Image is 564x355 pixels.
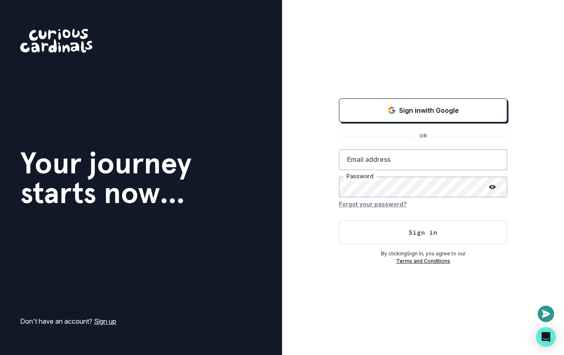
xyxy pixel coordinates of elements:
[396,258,450,264] a: Terms and Conditions
[94,317,116,325] a: Sign up
[20,316,116,326] p: Don't have an account?
[20,148,192,208] h1: Your journey starts now...
[339,197,407,210] button: Forgot your password?
[339,220,507,244] button: Sign in
[339,98,507,122] button: Sign in with Google (GSuite)
[20,29,92,53] img: Curious Cardinals Logo
[536,327,556,347] div: Open Intercom Messenger
[339,250,507,257] p: By clicking Sign In , you agree to our
[538,306,554,322] button: Open or close messaging widget
[414,132,432,140] p: OR
[399,105,459,115] p: Sign in with Google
